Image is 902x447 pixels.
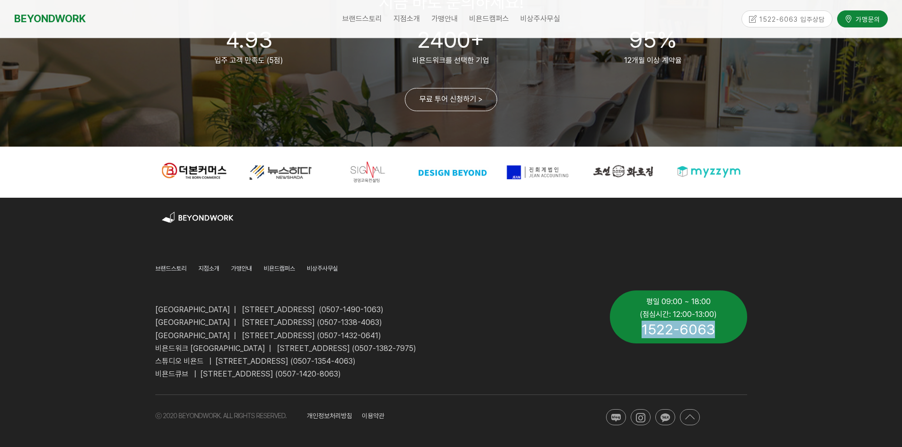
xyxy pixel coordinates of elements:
span: 입주 고객 만족도 (5점) [214,56,283,65]
span: 평일 09:00 ~ 18:00 [646,297,711,306]
a: 브랜드스토리 [155,263,187,276]
span: 1522-6063 [642,321,715,338]
span: 가맹안내 [231,265,252,272]
a: 무료 투어 신청하기 > [405,88,497,111]
span: 4.93 [225,26,272,53]
span: 비욘드캠퍼스 [469,14,509,23]
span: 브랜드스토리 [155,265,187,272]
span: 지점소개 [393,14,420,23]
span: [GEOGRAPHIC_DATA] | [STREET_ADDRESS] (0507-1338-4063) [155,318,382,327]
span: 브랜드스토리 [342,14,382,23]
span: 개인정보처리방침 이용약관 [307,412,384,420]
a: 비욘드캠퍼스 [264,263,295,276]
a: 가맹안내 [426,7,464,31]
span: 비상주사무실 [307,265,338,272]
span: [GEOGRAPHIC_DATA] | [STREET_ADDRESS] (0507-1432-0641) [155,331,381,340]
a: 지점소개 [198,263,219,276]
span: (점심시간: 12:00-13:00) [640,310,717,319]
span: 가맹안내 [431,14,458,23]
span: 비욘드캠퍼스 [264,265,295,272]
span: ⓒ 2020 BEYONDWORK. ALL RIGHTS RESERVED. [155,412,286,420]
span: 가맹문의 [853,15,880,24]
span: 지점소개 [198,265,219,272]
span: 스튜디오 비욘드 | [STREET_ADDRESS] (0507-1354-4063) [155,357,356,366]
a: 브랜드스토리 [337,7,388,31]
span: 비욘드워크 [GEOGRAPHIC_DATA] | [STREET_ADDRESS] (0507-1382-7975) [155,344,416,353]
span: 2400+ [417,26,484,53]
a: 가맹문의 [837,10,888,27]
a: 지점소개 [388,7,426,31]
span: 12개월 이상 계약율 [624,56,682,65]
span: 95% [629,26,677,53]
span: 비욘드큐브 | [STREET_ADDRESS] (0507-1420-8063) [155,369,341,378]
span: 비상주사무실 [520,14,560,23]
a: 비상주사무실 [515,7,566,31]
a: BEYONDWORK [14,10,86,27]
span: 비욘드워크를 선택한 기업 [412,56,489,65]
span: [GEOGRAPHIC_DATA] | [STREET_ADDRESS] (0507-1490-1063) [155,305,384,314]
a: 가맹안내 [231,263,252,276]
a: 비상주사무실 [307,263,338,276]
a: 비욘드캠퍼스 [464,7,515,31]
